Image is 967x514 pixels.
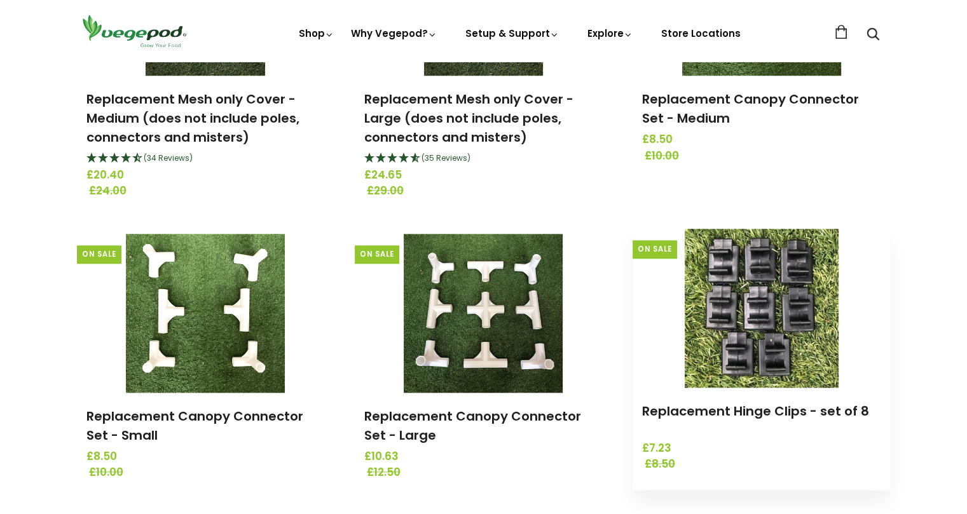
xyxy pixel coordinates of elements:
[86,167,325,184] span: £20.40
[867,29,879,42] a: Search
[89,464,327,481] span: £10.00
[351,27,437,40] a: Why Vegepod?
[364,151,603,167] div: 4.71 Stars - 35 Reviews
[126,234,285,393] img: Replacement Canopy Connector Set - Small
[364,407,581,444] a: Replacement Canopy Connector Set - Large
[86,449,325,465] span: £8.50
[144,152,193,163] span: 4.59 Stars - 34 Reviews
[367,464,605,481] span: £12.50
[89,183,327,200] span: £24.00
[299,27,334,40] a: Shop
[642,90,859,127] a: Replacement Canopy Connector Set - Medium
[642,132,881,148] span: £8.50
[364,167,603,184] span: £24.65
[642,440,881,457] span: £7.23
[465,27,559,40] a: Setup & Support
[587,27,633,40] a: Explore
[645,456,883,473] span: £8.50
[86,90,299,146] a: Replacement Mesh only Cover - Medium (does not include poles, connectors and misters)
[367,183,605,200] span: £29.00
[364,449,603,465] span: £10.63
[77,13,191,49] img: Vegepod
[86,407,303,444] a: Replacement Canopy Connector Set - Small
[364,90,573,146] a: Replacement Mesh only Cover - Large (does not include poles, connectors and misters)
[404,234,563,393] img: Replacement Canopy Connector Set - Large
[642,402,869,420] a: Replacement Hinge Clips - set of 8
[661,27,741,40] a: Store Locations
[685,229,839,388] img: Replacement Hinge Clips - set of 8
[86,151,325,167] div: 4.59 Stars - 34 Reviews
[645,148,883,165] span: £10.00
[422,152,470,163] span: 4.71 Stars - 35 Reviews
